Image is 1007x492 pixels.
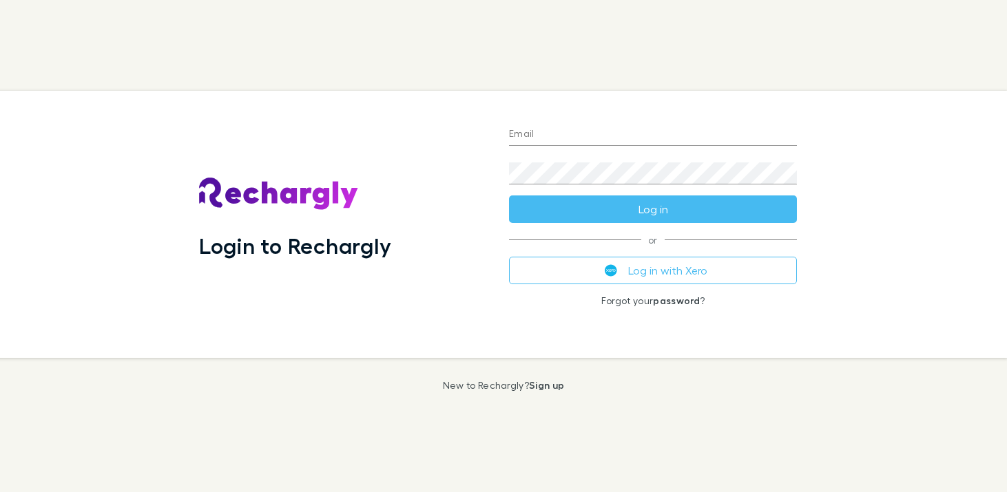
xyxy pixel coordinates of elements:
a: password [653,295,700,306]
a: Sign up [529,379,564,391]
button: Log in with Xero [509,257,797,284]
p: New to Rechargly? [443,380,565,391]
button: Log in [509,195,797,223]
h1: Login to Rechargly [199,233,391,259]
img: Rechargly's Logo [199,178,359,211]
p: Forgot your ? [509,295,797,306]
img: Xero's logo [605,264,617,277]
